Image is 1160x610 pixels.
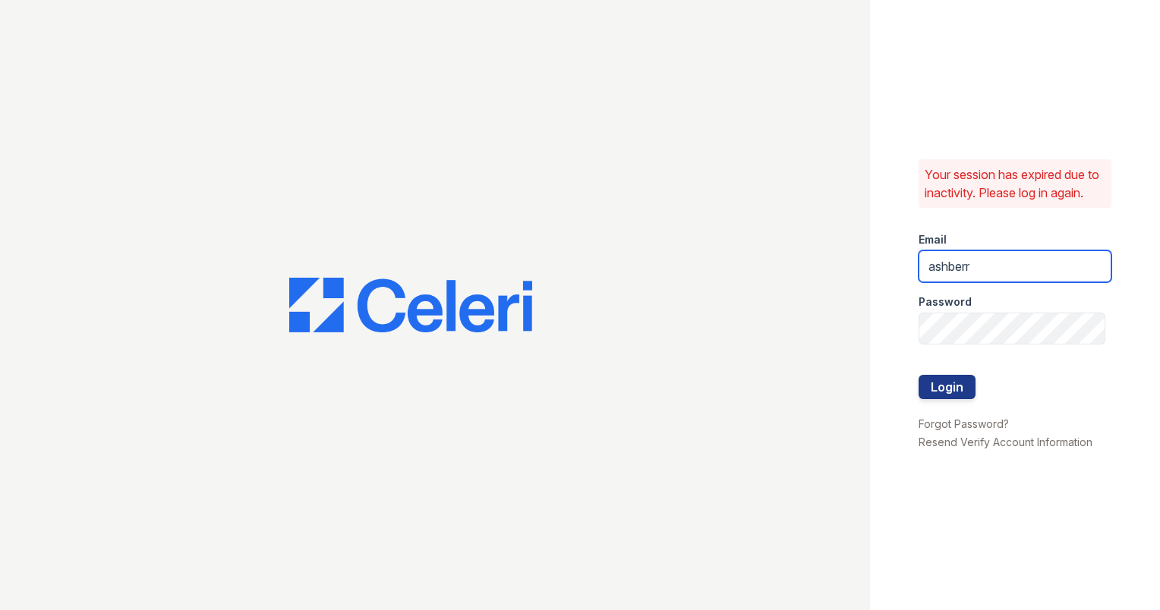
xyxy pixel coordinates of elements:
[919,417,1009,430] a: Forgot Password?
[289,278,532,332] img: CE_Logo_Blue-a8612792a0a2168367f1c8372b55b34899dd931a85d93a1a3d3e32e68fde9ad4.png
[919,435,1092,448] a: Resend Verify Account Information
[919,232,947,247] label: Email
[919,294,972,310] label: Password
[919,375,976,399] button: Login
[925,165,1105,202] p: Your session has expired due to inactivity. Please log in again.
